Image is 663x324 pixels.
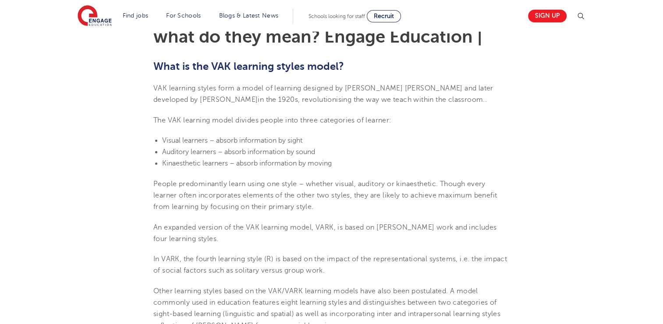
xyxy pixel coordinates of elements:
[153,60,344,72] b: What is the VAK learning styles model?
[528,10,567,22] a: Sign up
[153,84,493,104] span: VAK learning styles form a model of learning designed by [PERSON_NAME] [PERSON_NAME] and later de...
[166,12,201,19] a: For Schools
[153,11,510,46] h1: VAK learning styles: what are they and what do they mean? Engage Education |
[308,13,365,19] span: Schools looking for staff
[258,96,485,104] span: in the 1920s, revolutionising the way we teach within the classroom.
[78,5,112,27] img: Engage Education
[162,137,302,144] span: Visual learners – absorb information by sight
[374,13,394,19] span: Recruit
[367,10,401,22] a: Recruit
[162,159,332,167] span: Kinaesthetic learners – absorb information by moving
[162,148,315,156] span: Auditory learners – absorb information by sound
[123,12,149,19] a: Find jobs
[153,255,507,274] span: In VARK, the fourth learning style (R) is based on the impact of the representational systems, i....
[219,12,279,19] a: Blogs & Latest News
[153,180,497,211] span: People predominantly learn using one style – whether visual, auditory or kinaesthetic. Though eve...
[153,223,496,243] span: An expanded version of the VAK learning model, VARK, is based on [PERSON_NAME] work and includes ...
[153,116,391,124] span: The VAK learning model divides people into three categories of learner:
